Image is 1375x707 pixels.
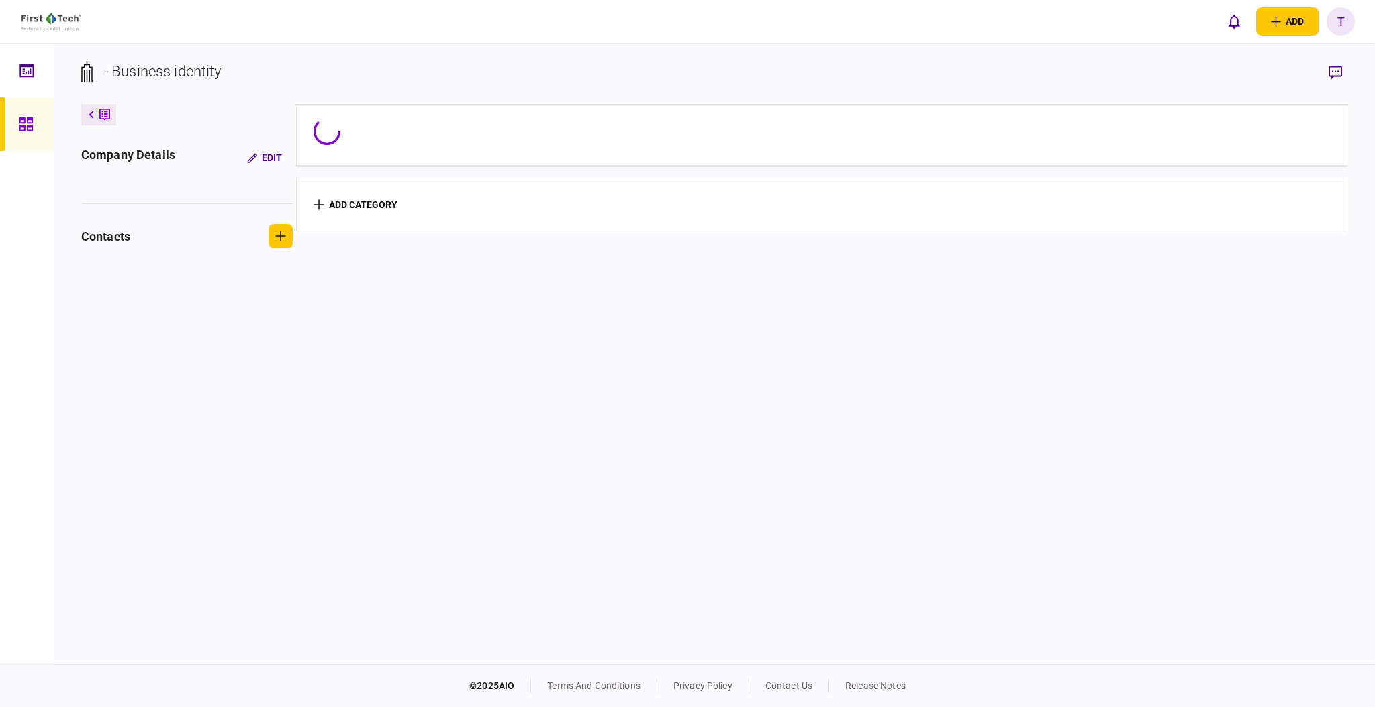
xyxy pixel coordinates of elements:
[765,680,812,691] a: contact us
[1256,7,1319,36] button: open adding identity options
[21,13,81,30] img: client company logo
[81,227,130,246] div: contacts
[236,146,293,170] button: Edit
[104,60,222,83] div: - Business identity
[547,680,641,691] a: terms and conditions
[673,680,732,691] a: privacy policy
[314,199,397,210] button: add category
[1327,7,1355,36] button: T
[469,679,531,693] div: © 2025 AIO
[1220,7,1248,36] button: open notifications list
[845,680,906,691] a: release notes
[81,146,175,170] div: company details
